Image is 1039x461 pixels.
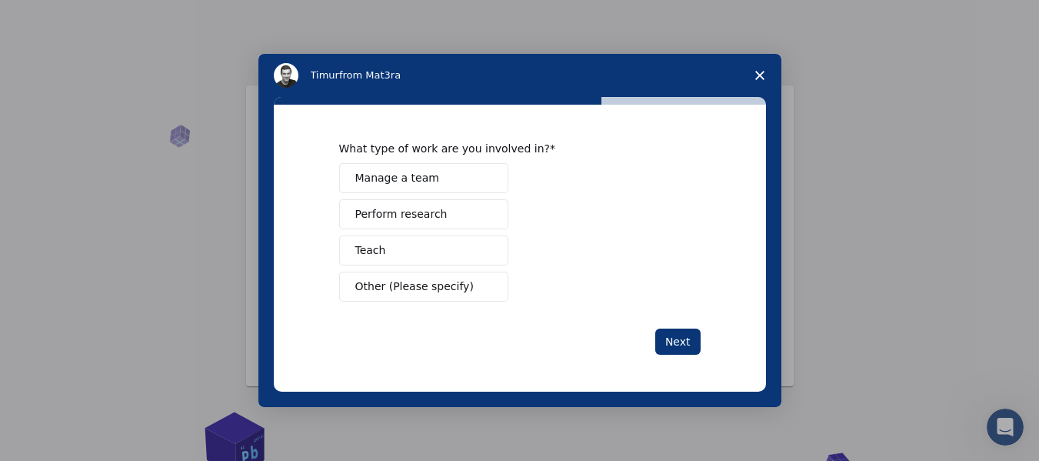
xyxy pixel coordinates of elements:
span: Manage a team [355,170,439,186]
button: Teach [339,236,508,266]
button: Perform research [339,199,508,229]
button: Other (Please specify) [339,272,508,302]
span: Perform research [355,206,448,222]
button: Next [655,329,701,355]
div: What type of work are you involved in? [339,142,678,155]
span: Close survey [738,54,781,97]
span: Suporte [31,11,85,25]
span: Teach [355,242,386,259]
span: from Mat3ra [339,69,401,81]
span: Other (Please specify) [355,279,474,295]
span: Timur [311,69,339,81]
img: Profile image for Timur [274,63,298,88]
button: Manage a team [339,163,508,193]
